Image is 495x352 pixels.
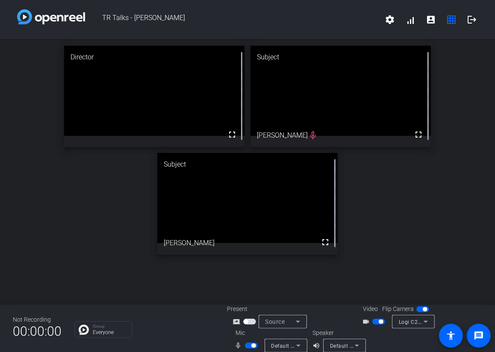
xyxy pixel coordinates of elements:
span: Source [265,318,285,325]
mat-icon: videocam_outline [362,317,372,327]
div: Mic [227,329,312,337]
mat-icon: screen_share_outline [233,317,243,327]
mat-icon: grid_on [446,15,457,25]
span: Default - Headset Microphone (Dell WH3024 Headset) [271,342,406,349]
span: TR Talks - [PERSON_NAME] [85,9,380,30]
span: Video [363,305,378,314]
mat-icon: mic_none [235,340,245,351]
mat-icon: message [474,331,484,341]
div: Director [64,46,245,69]
p: Group [93,324,127,329]
img: white-gradient.svg [17,9,85,24]
span: Default - Headset Earphone (Dell WH3024 Headset) [330,342,459,349]
mat-icon: fullscreen [320,237,330,247]
div: Speaker [312,329,364,337]
span: 00:00:00 [13,321,62,342]
img: Chat Icon [79,325,89,335]
div: Not Recording [13,315,62,324]
div: Subject [157,153,338,176]
span: Flip Camera [383,305,414,314]
mat-icon: fullscreen [413,129,424,140]
span: Logi C270 HD WebCam (046d:0825) [399,318,490,325]
mat-icon: volume_up [312,340,323,351]
mat-icon: accessibility [446,331,456,341]
mat-icon: account_box [426,15,436,25]
p: Everyone [93,330,127,335]
div: Subject [250,46,431,69]
mat-icon: fullscreen [227,129,237,140]
button: signal_cellular_alt [400,9,421,30]
mat-icon: logout [467,15,477,25]
mat-icon: settings [385,15,395,25]
div: Present [227,305,312,314]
